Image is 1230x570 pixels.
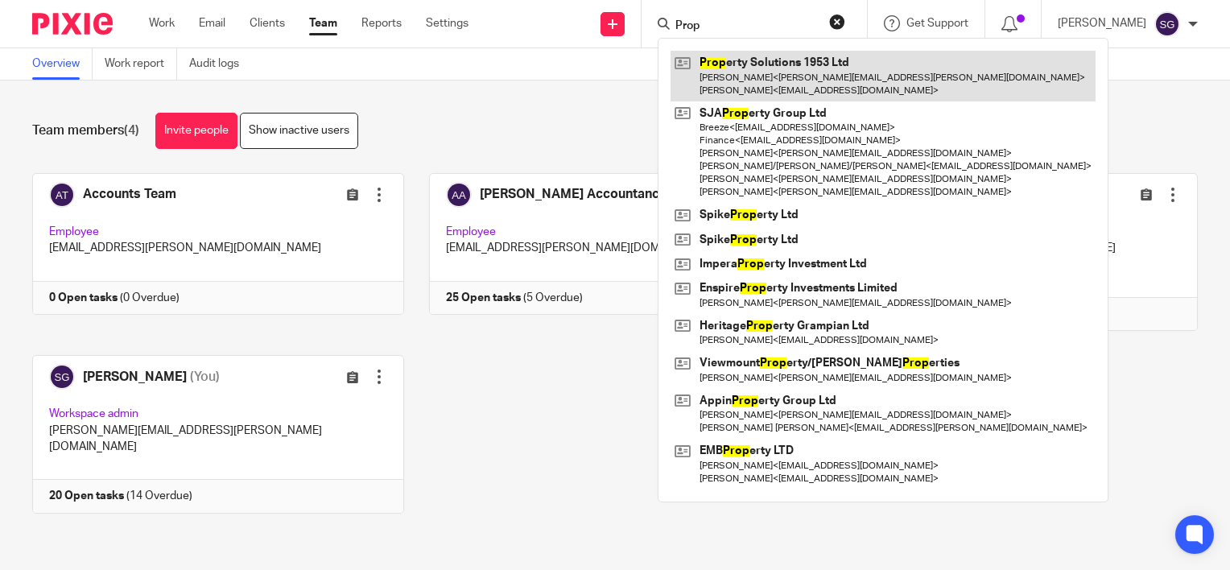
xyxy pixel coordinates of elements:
[1058,15,1146,31] p: [PERSON_NAME]
[32,122,139,139] h1: Team members
[149,15,175,31] a: Work
[1154,11,1180,37] img: svg%3E
[199,15,225,31] a: Email
[189,48,251,80] a: Audit logs
[124,124,139,137] span: (4)
[32,13,113,35] img: Pixie
[426,15,468,31] a: Settings
[250,15,285,31] a: Clients
[674,19,819,34] input: Search
[829,14,845,30] button: Clear
[240,113,358,149] a: Show inactive users
[105,48,177,80] a: Work report
[361,15,402,31] a: Reports
[32,48,93,80] a: Overview
[906,18,968,29] span: Get Support
[155,113,237,149] a: Invite people
[309,15,337,31] a: Team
